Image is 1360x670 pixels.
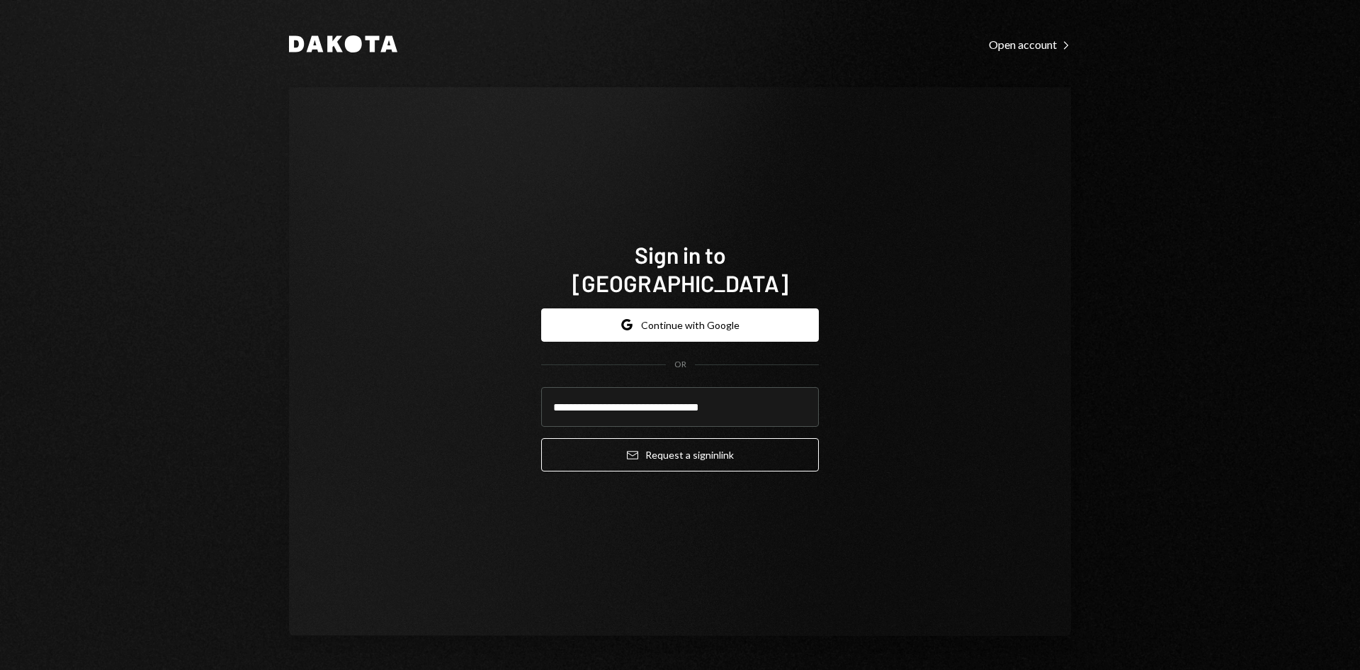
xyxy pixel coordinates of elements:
h1: Sign in to [GEOGRAPHIC_DATA] [541,240,819,297]
button: Request a signinlink [541,438,819,471]
button: Continue with Google [541,308,819,342]
div: Open account [989,38,1071,52]
div: OR [674,359,686,371]
a: Open account [989,36,1071,52]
